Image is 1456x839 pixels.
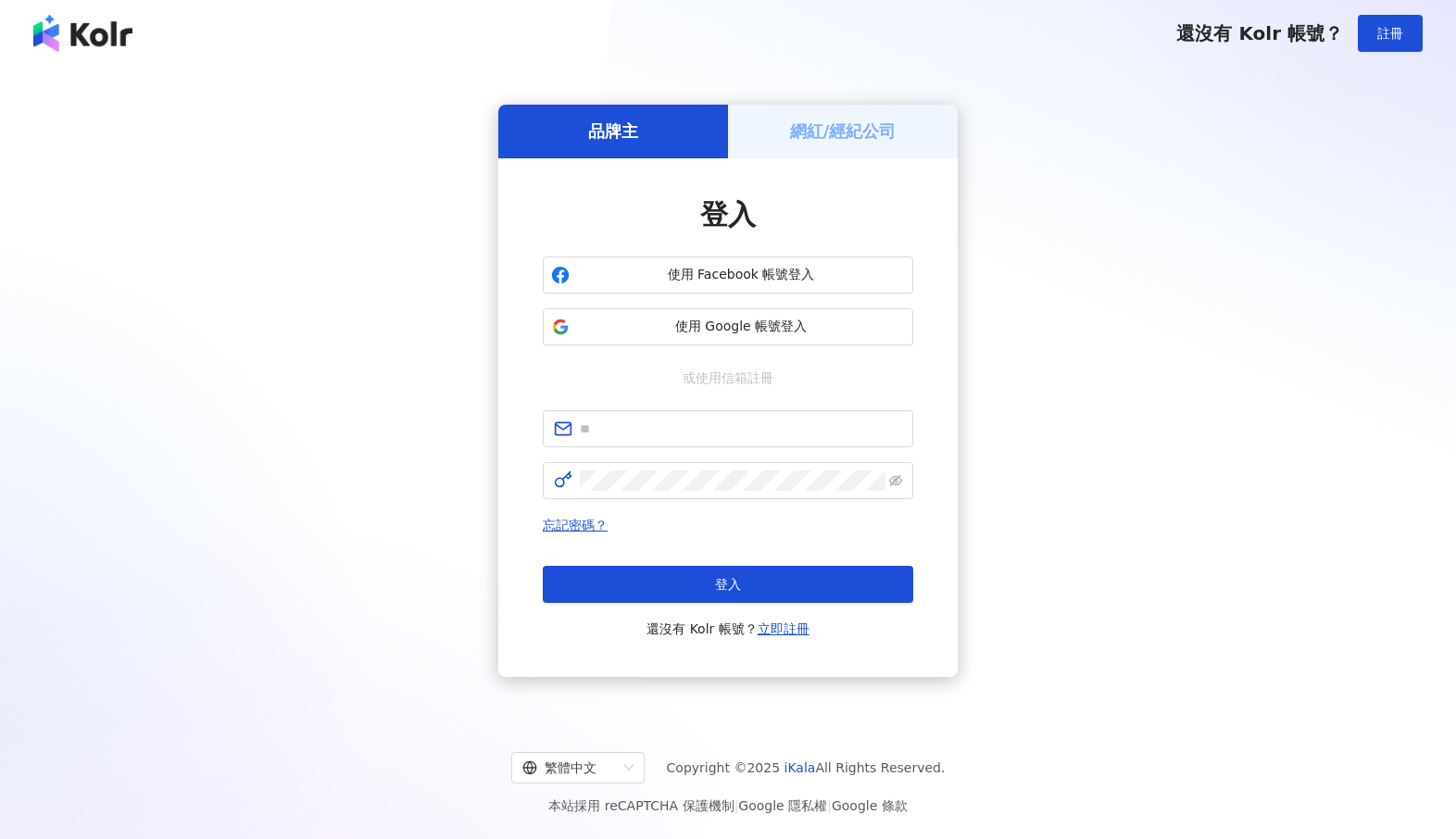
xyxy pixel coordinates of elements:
[522,753,617,783] div: 繁體中文
[548,795,907,817] span: 本站採用 reCAPTCHA 保護機制
[670,368,786,388] span: 或使用信箱註冊
[543,566,913,603] button: 登入
[33,15,132,52] img: logo
[738,798,827,813] a: Google 隱私權
[700,198,756,231] span: 登入
[577,266,905,284] span: 使用 Facebook 帳號登入
[790,119,897,143] h5: 網紅/經紀公司
[1358,15,1423,52] button: 註冊
[543,518,608,532] a: 忘記密碼？
[646,618,810,640] span: 還沒有 Kolr 帳號？
[543,257,913,294] button: 使用 Facebook 帳號登入
[588,119,638,143] h5: 品牌主
[667,757,946,779] span: Copyright © 2025 All Rights Reserved.
[1176,22,1343,44] span: 還沒有 Kolr 帳號？
[784,760,816,775] a: iKala
[543,308,913,345] button: 使用 Google 帳號登入
[889,474,902,487] span: eye-invisible
[1377,26,1403,41] span: 註冊
[577,318,905,336] span: 使用 Google 帳號登入
[734,798,739,813] span: |
[827,798,832,813] span: |
[832,798,908,813] a: Google 條款
[715,577,741,592] span: 登入
[758,621,810,636] a: 立即註冊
